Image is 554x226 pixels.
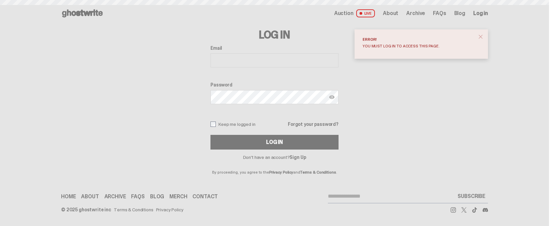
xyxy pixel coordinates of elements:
a: Log in [473,11,488,16]
a: Terms & Conditions [300,170,336,175]
button: close [475,31,487,43]
a: Forgot your password? [288,122,339,127]
a: Terms & Conditions [114,207,153,212]
a: About [81,194,99,199]
a: Archive [104,194,126,199]
div: © 2025 ghostwrite inc [61,207,111,212]
span: Auction [334,11,354,16]
input: Keep me logged in [210,122,216,127]
a: Merch [169,194,187,199]
a: Privacy Policy [156,207,183,212]
button: Log In [210,135,339,150]
a: Auction LIVE [334,9,375,17]
button: SUBSCRIBE [455,190,488,203]
a: Contact [192,194,218,199]
div: You must log in to access this page. [363,44,475,48]
a: Archive [406,11,425,16]
a: FAQs [131,194,144,199]
img: Show password [329,94,335,100]
a: Blog [454,11,465,16]
a: Sign Up [290,154,306,160]
p: Don't have an account? [210,155,339,160]
label: Email [210,45,339,51]
span: LIVE [356,9,375,17]
a: FAQs [433,11,446,16]
div: Log In [266,140,283,145]
a: Home [61,194,76,199]
div: Error! [363,37,475,41]
p: By proceeding, you agree to the and . [210,160,339,174]
a: Privacy Policy [269,170,293,175]
h3: Log In [210,29,339,40]
label: Password [210,82,339,87]
a: Blog [150,194,164,199]
label: Keep me logged in [210,122,255,127]
a: About [383,11,398,16]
